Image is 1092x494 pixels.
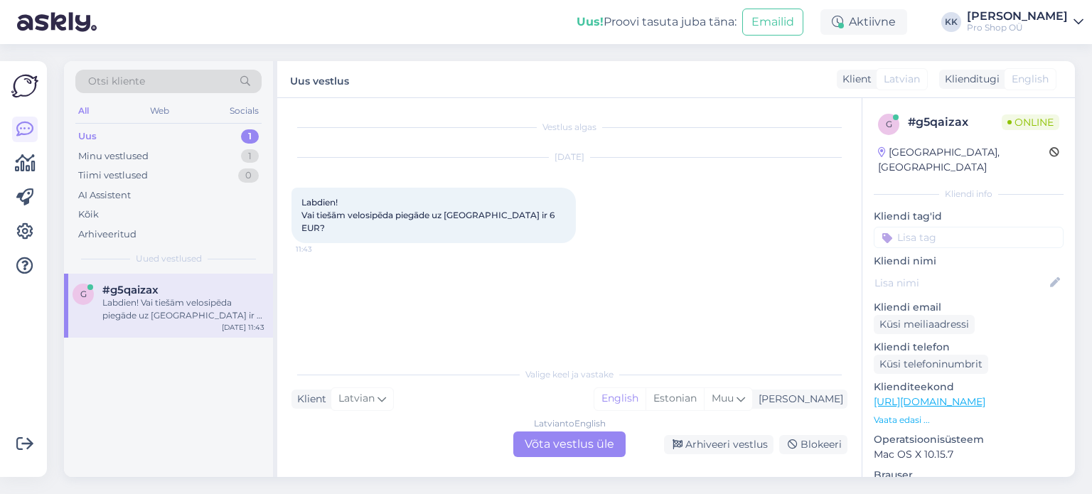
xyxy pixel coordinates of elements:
[820,9,907,35] div: Aktiivne
[967,22,1068,33] div: Pro Shop OÜ
[594,388,646,409] div: English
[11,73,38,100] img: Askly Logo
[291,392,326,407] div: Klient
[874,468,1064,483] p: Brauser
[712,392,734,404] span: Muu
[664,435,773,454] div: Arhiveeri vestlus
[78,149,149,163] div: Minu vestlused
[238,168,259,183] div: 0
[878,145,1049,175] div: [GEOGRAPHIC_DATA], [GEOGRAPHIC_DATA]
[753,392,843,407] div: [PERSON_NAME]
[742,9,803,36] button: Emailid
[646,388,704,409] div: Estonian
[136,252,202,265] span: Uued vestlused
[78,129,97,144] div: Uus
[78,227,136,242] div: Arhiveeritud
[779,435,847,454] div: Blokeeri
[241,129,259,144] div: 1
[78,208,99,222] div: Kõik
[291,151,847,163] div: [DATE]
[874,395,985,408] a: [URL][DOMAIN_NAME]
[967,11,1068,22] div: [PERSON_NAME]
[80,289,87,299] span: g
[874,380,1064,394] p: Klienditeekond
[886,119,892,129] span: g
[1002,114,1059,130] span: Online
[291,121,847,134] div: Vestlus algas
[967,11,1083,33] a: [PERSON_NAME]Pro Shop OÜ
[222,322,264,333] div: [DATE] 11:43
[78,188,131,203] div: AI Assistent
[75,102,92,120] div: All
[1012,72,1049,87] span: English
[513,431,626,457] div: Võta vestlus üle
[874,209,1064,224] p: Kliendi tag'id
[874,315,975,334] div: Küsi meiliaadressi
[534,417,606,430] div: Latvian to English
[874,254,1064,269] p: Kliendi nimi
[290,70,349,89] label: Uus vestlus
[147,102,172,120] div: Web
[102,284,159,296] span: #g5qaizax
[301,197,557,233] span: Labdien! Vai tiešām velosipēda piegāde uz [GEOGRAPHIC_DATA] ir 6 EUR?
[296,244,349,254] span: 11:43
[102,296,264,322] div: Labdien! Vai tiešām velosipēda piegāde uz [GEOGRAPHIC_DATA] ir 6 EUR?
[577,14,737,31] div: Proovi tasuta juba täna:
[291,368,847,381] div: Valige keel ja vastake
[338,391,375,407] span: Latvian
[884,72,920,87] span: Latvian
[874,355,988,374] div: Küsi telefoninumbrit
[577,15,604,28] b: Uus!
[88,74,145,89] span: Otsi kliente
[874,340,1064,355] p: Kliendi telefon
[874,275,1047,291] input: Lisa nimi
[874,227,1064,248] input: Lisa tag
[837,72,872,87] div: Klient
[227,102,262,120] div: Socials
[874,414,1064,426] p: Vaata edasi ...
[908,114,1002,131] div: # g5qaizax
[874,188,1064,200] div: Kliendi info
[874,300,1064,315] p: Kliendi email
[939,72,1000,87] div: Klienditugi
[241,149,259,163] div: 1
[874,447,1064,462] p: Mac OS X 10.15.7
[78,168,148,183] div: Tiimi vestlused
[941,12,961,32] div: KK
[874,432,1064,447] p: Operatsioonisüsteem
